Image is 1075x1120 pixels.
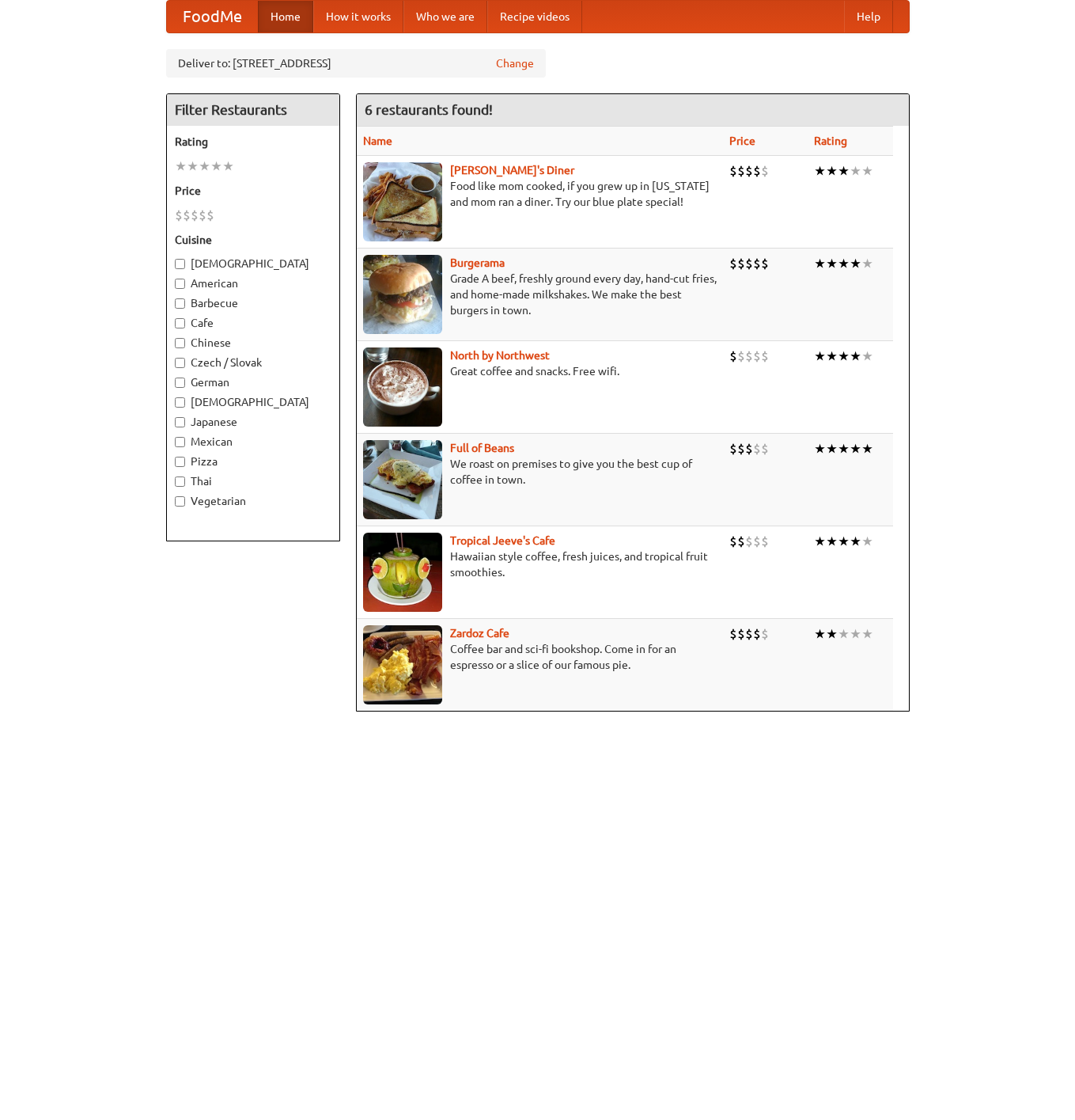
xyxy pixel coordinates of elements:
[175,437,185,447] input: Mexican
[838,162,850,180] li: ★
[745,440,753,457] li: $
[850,440,861,457] li: ★
[838,347,850,365] li: ★
[745,255,753,272] li: $
[761,440,769,457] li: $
[753,162,761,180] li: $
[737,162,745,180] li: $
[363,255,442,334] img: burgerama.jpg
[222,158,234,175] li: ★
[167,94,339,126] h4: Filter Restaurants
[814,625,826,643] li: ★
[175,295,331,311] label: Barbecue
[210,158,222,175] li: ★
[175,335,331,351] label: Chinese
[450,164,574,177] a: [PERSON_NAME]'s Diner
[175,417,185,427] input: Japanese
[814,440,826,457] li: ★
[175,207,183,224] li: $
[729,162,737,180] li: $
[761,255,769,272] li: $
[363,533,442,612] img: jeeves.jpg
[175,183,331,199] h5: Price
[729,440,737,457] li: $
[745,162,753,180] li: $
[850,533,861,550] li: ★
[861,440,873,457] li: ★
[814,347,826,365] li: ★
[450,349,550,362] a: North by Northwest
[175,259,185,269] input: [DEMOGRAPHIC_DATA]
[175,279,185,289] input: American
[826,625,838,643] li: ★
[363,271,717,318] p: Grade A beef, freshly ground every day, hand-cut fries, and home-made milkshakes. We make the bes...
[175,298,185,309] input: Barbecue
[363,178,717,210] p: Food like mom cooked, if you grew up in [US_STATE] and mom ran a diner. Try our blue plate special!
[761,533,769,550] li: $
[826,440,838,457] li: ★
[861,347,873,365] li: ★
[183,207,191,224] li: $
[175,473,331,489] label: Thai
[167,1,258,32] a: FoodMe
[729,533,737,550] li: $
[191,207,199,224] li: $
[175,378,185,388] input: German
[737,533,745,550] li: $
[761,347,769,365] li: $
[175,355,331,370] label: Czech / Slovak
[844,1,893,32] a: Help
[826,255,838,272] li: ★
[814,162,826,180] li: ★
[175,394,331,410] label: [DEMOGRAPHIC_DATA]
[175,374,331,390] label: German
[761,625,769,643] li: $
[363,135,392,147] a: Name
[166,49,546,78] div: Deliver to: [STREET_ADDRESS]
[729,255,737,272] li: $
[753,533,761,550] li: $
[175,318,185,328] input: Cafe
[850,162,861,180] li: ★
[175,338,185,348] input: Chinese
[450,534,555,547] b: Tropical Jeeve's Cafe
[814,255,826,272] li: ★
[826,347,838,365] li: ★
[861,255,873,272] li: ★
[363,363,717,379] p: Great coffee and snacks. Free wifi.
[175,434,331,450] label: Mexican
[175,232,331,248] h5: Cuisine
[175,457,185,467] input: Pizza
[175,256,331,271] label: [DEMOGRAPHIC_DATA]
[861,533,873,550] li: ★
[753,440,761,457] li: $
[206,207,214,224] li: $
[258,1,313,32] a: Home
[850,625,861,643] li: ★
[861,625,873,643] li: ★
[850,255,861,272] li: ★
[838,533,850,550] li: ★
[753,625,761,643] li: $
[175,476,185,487] input: Thai
[175,158,187,175] li: ★
[175,496,185,507] input: Vegetarian
[175,493,331,509] label: Vegetarian
[363,162,442,241] img: sallys.jpg
[175,414,331,430] label: Japanese
[175,358,185,368] input: Czech / Slovak
[729,625,737,643] li: $
[753,347,761,365] li: $
[363,549,717,580] p: Hawaiian style coffee, fresh juices, and tropical fruit smoothies.
[363,347,442,427] img: north.jpg
[838,625,850,643] li: ★
[850,347,861,365] li: ★
[175,397,185,408] input: [DEMOGRAPHIC_DATA]
[450,627,509,640] a: Zardoz Cafe
[403,1,487,32] a: Who we are
[729,135,755,147] a: Price
[187,158,199,175] li: ★
[487,1,582,32] a: Recipe videos
[737,625,745,643] li: $
[175,275,331,291] label: American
